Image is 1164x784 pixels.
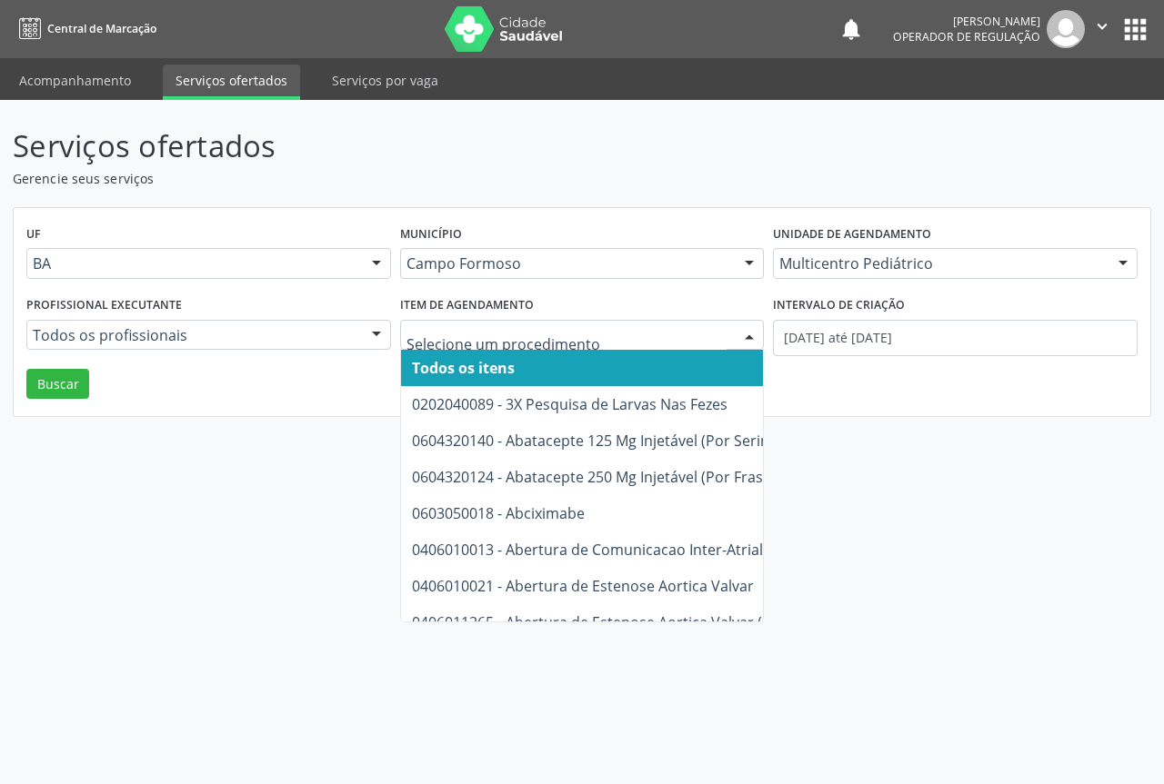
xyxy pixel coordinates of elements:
[26,369,89,400] button: Buscar
[893,29,1040,45] span: Operador de regulação
[412,540,763,560] span: 0406010013 - Abertura de Comunicacao Inter-Atrial
[1085,10,1119,48] button: 
[893,14,1040,29] div: [PERSON_NAME]
[400,292,534,320] label: Item de agendamento
[412,576,754,596] span: 0406010021 - Abertura de Estenose Aortica Valvar
[13,14,156,44] a: Central de Marcação
[13,169,809,188] p: Gerencie seus serviços
[1047,10,1085,48] img: img
[400,221,462,249] label: Município
[412,394,727,414] span: 0202040089 - 3X Pesquisa de Larvas Nas Fezes
[26,292,182,320] label: Profissional executante
[779,254,1100,273] span: Multicentro Pediátrico
[773,221,931,249] label: Unidade de agendamento
[1092,16,1112,36] i: 
[412,431,872,451] span: 0604320140 - Abatacepte 125 Mg Injetável (Por Seringa Preenchida)
[47,21,156,36] span: Central de Marcação
[406,254,727,273] span: Campo Formoso
[412,358,515,378] span: Todos os itens
[773,320,1138,356] input: Selecione um intervalo
[1119,14,1151,45] button: apps
[838,16,864,42] button: notifications
[412,612,918,632] span: 0406011265 - Abertura de Estenose Aortica Valvar (Criança e Adolescente)
[26,221,41,249] label: UF
[33,326,354,344] span: Todos os profissionais
[773,292,905,320] label: Intervalo de criação
[163,65,300,100] a: Serviços ofertados
[13,124,809,169] p: Serviços ofertados
[412,503,585,523] span: 0603050018 - Abciximabe
[6,65,144,96] a: Acompanhamento
[33,254,354,273] span: BA
[412,467,844,487] span: 0604320124 - Abatacepte 250 Mg Injetável (Por Frasco Ampola).
[319,65,451,96] a: Serviços por vaga
[406,326,727,362] input: Selecione um procedimento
